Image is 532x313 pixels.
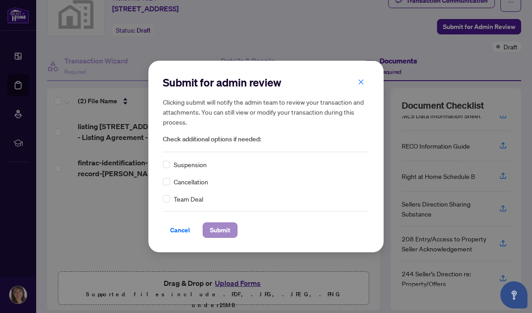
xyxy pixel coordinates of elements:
span: Team Deal [174,194,203,204]
span: Submit [210,223,230,237]
span: Cancellation [174,177,208,187]
span: Suspension [174,159,207,169]
button: Open asap [500,281,527,308]
h5: Clicking submit will notify the admin team to review your transaction and attachments. You can st... [163,97,369,127]
button: Submit [203,222,237,238]
h2: Submit for admin review [163,75,369,90]
button: Cancel [163,222,197,238]
span: Check additional options if needed: [163,134,369,144]
span: Cancel [170,223,190,237]
span: close [358,79,364,85]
